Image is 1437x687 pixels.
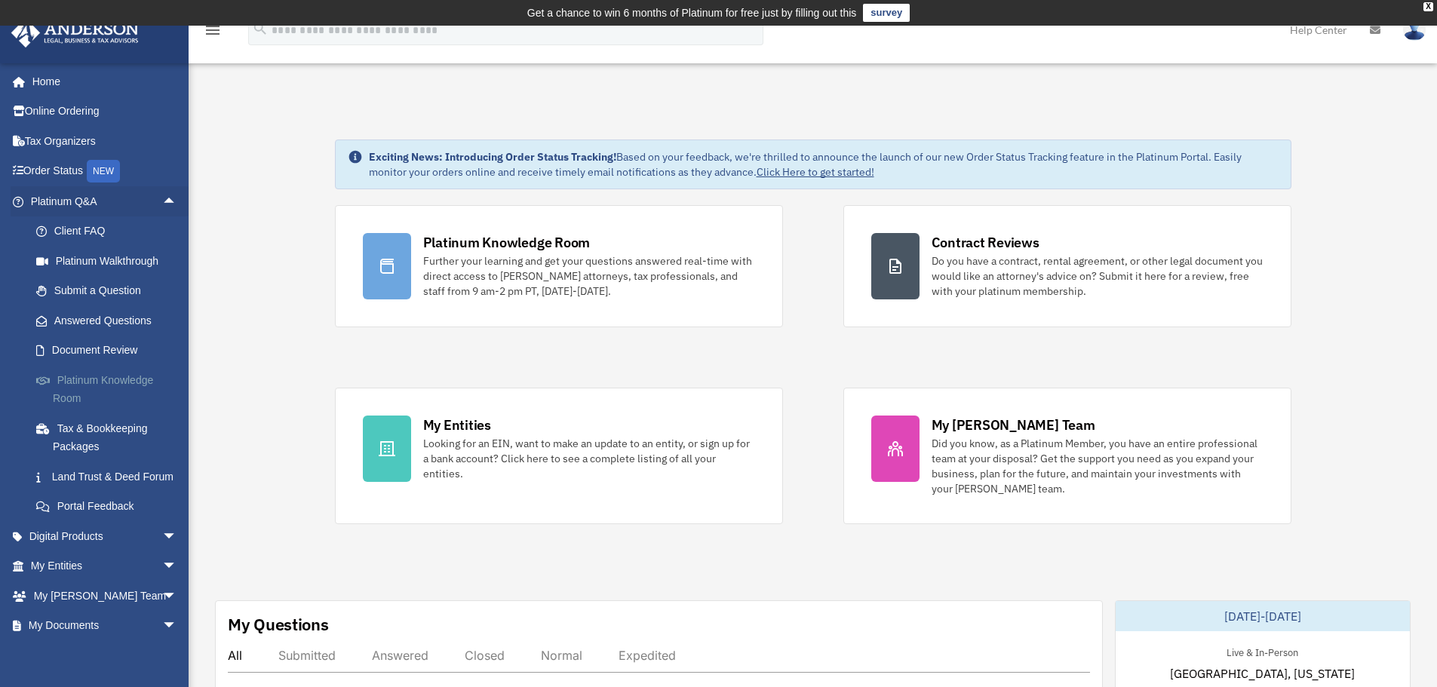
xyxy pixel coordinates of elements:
[843,205,1291,327] a: Contract Reviews Do you have a contract, rental agreement, or other legal document you would like...
[252,20,269,37] i: search
[87,160,120,182] div: NEW
[1423,2,1433,11] div: close
[1214,643,1310,659] div: Live & In-Person
[278,648,336,663] div: Submitted
[21,492,200,522] a: Portal Feedback
[1116,601,1410,631] div: [DATE]-[DATE]
[932,253,1264,299] div: Do you have a contract, rental agreement, or other legal document you would like an attorney's ad...
[932,233,1039,252] div: Contract Reviews
[162,186,192,217] span: arrow_drop_up
[11,186,200,216] a: Platinum Q&Aarrow_drop_up
[369,150,616,164] strong: Exciting News: Introducing Order Status Tracking!
[162,581,192,612] span: arrow_drop_down
[228,648,242,663] div: All
[423,253,755,299] div: Further your learning and get your questions answered real-time with direct access to [PERSON_NAM...
[423,233,591,252] div: Platinum Knowledge Room
[21,365,200,413] a: Platinum Knowledge Room
[162,551,192,582] span: arrow_drop_down
[369,149,1279,179] div: Based on your feedback, we're thrilled to announce the launch of our new Order Status Tracking fe...
[423,416,491,434] div: My Entities
[11,551,200,581] a: My Entitiesarrow_drop_down
[162,521,192,552] span: arrow_drop_down
[335,388,783,524] a: My Entities Looking for an EIN, want to make an update to an entity, or sign up for a bank accoun...
[11,581,200,611] a: My [PERSON_NAME] Teamarrow_drop_down
[21,305,200,336] a: Answered Questions
[21,413,200,462] a: Tax & Bookkeeping Packages
[465,648,505,663] div: Closed
[527,4,857,22] div: Get a chance to win 6 months of Platinum for free just by filling out this
[11,126,200,156] a: Tax Organizers
[619,648,676,663] div: Expedited
[11,611,200,641] a: My Documentsarrow_drop_down
[372,648,428,663] div: Answered
[11,66,192,97] a: Home
[1403,19,1426,41] img: User Pic
[204,21,222,39] i: menu
[11,156,200,187] a: Order StatusNEW
[932,416,1095,434] div: My [PERSON_NAME] Team
[7,18,143,48] img: Anderson Advisors Platinum Portal
[21,276,200,306] a: Submit a Question
[757,165,874,179] a: Click Here to get started!
[21,246,200,276] a: Platinum Walkthrough
[204,26,222,39] a: menu
[21,336,200,366] a: Document Review
[11,521,200,551] a: Digital Productsarrow_drop_down
[541,648,582,663] div: Normal
[11,97,200,127] a: Online Ordering
[1170,664,1355,682] span: [GEOGRAPHIC_DATA], [US_STATE]
[423,436,755,481] div: Looking for an EIN, want to make an update to an entity, or sign up for a bank account? Click her...
[228,613,329,636] div: My Questions
[21,216,200,247] a: Client FAQ
[162,611,192,642] span: arrow_drop_down
[335,205,783,327] a: Platinum Knowledge Room Further your learning and get your questions answered real-time with dire...
[932,436,1264,496] div: Did you know, as a Platinum Member, you have an entire professional team at your disposal? Get th...
[21,462,200,492] a: Land Trust & Deed Forum
[863,4,910,22] a: survey
[843,388,1291,524] a: My [PERSON_NAME] Team Did you know, as a Platinum Member, you have an entire professional team at...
